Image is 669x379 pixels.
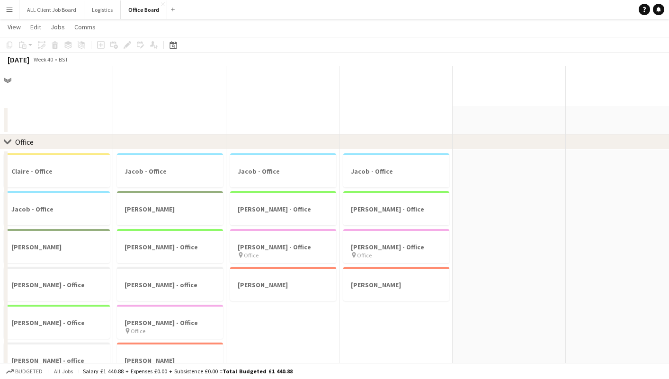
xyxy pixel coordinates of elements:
[117,318,223,327] h3: [PERSON_NAME] - Office
[117,167,223,176] h3: Jacob - Office
[230,267,336,301] app-job-card: [PERSON_NAME]
[117,229,223,263] app-job-card: [PERSON_NAME] - Office
[343,167,449,176] h3: Jacob - Office
[117,153,223,187] app-job-card: Jacob - Office
[4,191,110,225] app-job-card: Jacob - Office
[47,21,69,33] a: Jobs
[59,56,68,63] div: BST
[244,252,259,259] span: Office
[343,281,449,289] h3: [PERSON_NAME]
[30,23,41,31] span: Edit
[84,0,121,19] button: Logistics
[230,229,336,263] app-job-card: [PERSON_NAME] - Office Office
[4,281,110,289] h3: [PERSON_NAME] - Office
[8,23,21,31] span: View
[117,205,223,213] h3: [PERSON_NAME]
[15,137,34,147] div: Office
[5,366,44,377] button: Budgeted
[343,267,449,301] app-job-card: [PERSON_NAME]
[51,23,65,31] span: Jobs
[15,368,43,375] span: Budgeted
[121,0,167,19] button: Office Board
[8,55,29,64] div: [DATE]
[117,243,223,251] h3: [PERSON_NAME] - Office
[230,167,336,176] h3: Jacob - Office
[230,281,336,289] h3: [PERSON_NAME]
[117,356,223,365] h3: [PERSON_NAME]
[117,267,223,301] app-job-card: [PERSON_NAME] - office
[4,356,110,365] h3: [PERSON_NAME] - office
[230,153,336,187] app-job-card: Jacob - Office
[4,267,110,301] app-job-card: [PERSON_NAME] - Office
[223,368,293,375] span: Total Budgeted £1 440.88
[83,368,293,375] div: Salary £1 440.88 + Expenses £0.00 + Subsistence £0.00 =
[230,205,336,213] h3: [PERSON_NAME] - Office
[4,229,110,263] app-job-card: [PERSON_NAME]
[343,243,449,251] h3: [PERSON_NAME] - Office
[27,21,45,33] a: Edit
[343,153,449,187] app-job-card: Jacob - Office
[74,23,96,31] span: Comms
[4,21,25,33] a: View
[117,191,223,225] app-job-card: [PERSON_NAME]
[343,205,449,213] h3: [PERSON_NAME] - Office
[131,327,145,335] span: Office
[343,229,449,263] app-job-card: [PERSON_NAME] - Office Office
[19,0,84,19] button: ALL Client Job Board
[230,243,336,251] h3: [PERSON_NAME] - Office
[4,318,110,327] h3: [PERSON_NAME] - Office
[4,153,110,187] app-job-card: Claire - Office
[4,205,110,213] h3: Jacob - Office
[343,191,449,225] app-job-card: [PERSON_NAME] - Office
[117,281,223,289] h3: [PERSON_NAME] - office
[31,56,55,63] span: Week 40
[71,21,99,33] a: Comms
[230,191,336,225] app-job-card: [PERSON_NAME] - Office
[4,305,110,339] app-job-card: [PERSON_NAME] - Office
[52,368,75,375] span: All jobs
[117,343,223,377] app-job-card: [PERSON_NAME]
[117,305,223,339] app-job-card: [PERSON_NAME] - Office Office
[4,167,110,176] h3: Claire - Office
[4,343,110,377] app-job-card: [PERSON_NAME] - office
[357,252,372,259] span: Office
[4,243,110,251] h3: [PERSON_NAME]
